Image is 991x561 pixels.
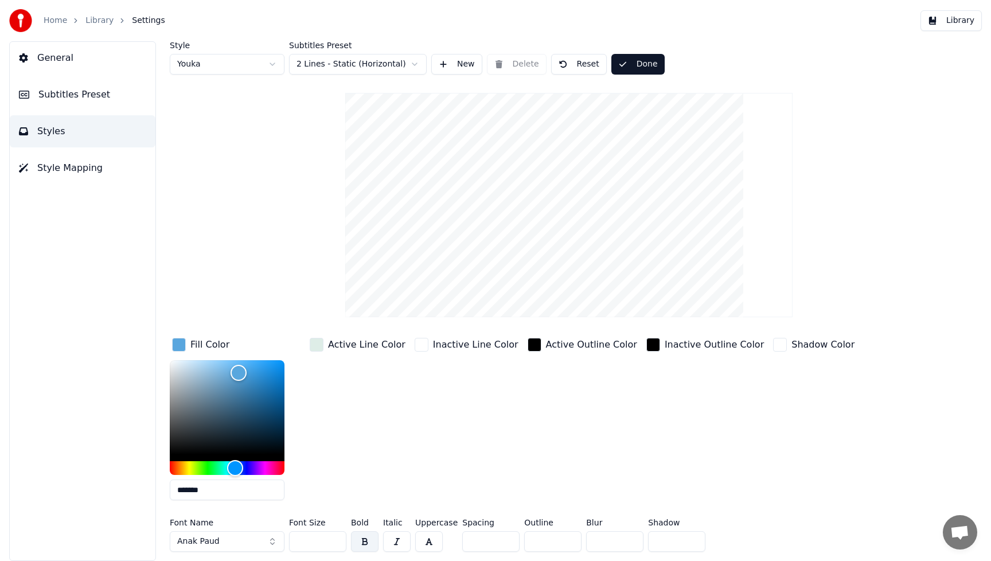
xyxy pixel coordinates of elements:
[431,54,482,75] button: New
[44,15,165,26] nav: breadcrumb
[665,338,764,352] div: Inactive Outline Color
[170,41,284,49] label: Style
[37,161,103,175] span: Style Mapping
[190,338,229,352] div: Fill Color
[644,336,766,354] button: Inactive Outline Color
[170,336,232,354] button: Fill Color
[524,519,582,527] label: Outline
[433,338,518,352] div: Inactive Line Color
[10,42,155,74] button: General
[132,15,165,26] span: Settings
[10,79,155,111] button: Subtitles Preset
[551,54,607,75] button: Reset
[37,124,65,138] span: Styles
[920,10,982,31] button: Library
[791,338,855,352] div: Shadow Color
[648,519,705,527] label: Shadow
[85,15,114,26] a: Library
[177,536,220,547] span: Anak Paud
[289,519,346,527] label: Font Size
[170,519,284,527] label: Font Name
[611,54,665,75] button: Done
[351,519,379,527] label: Bold
[44,15,67,26] a: Home
[170,360,284,454] div: Color
[462,519,520,527] label: Spacing
[10,152,155,184] button: Style Mapping
[586,519,643,527] label: Blur
[289,41,427,49] label: Subtitles Preset
[9,9,32,32] img: youka
[943,515,977,550] div: Open chat
[525,336,639,354] button: Active Outline Color
[37,51,73,65] span: General
[546,338,637,352] div: Active Outline Color
[383,519,411,527] label: Italic
[415,519,458,527] label: Uppercase
[307,336,408,354] button: Active Line Color
[170,461,284,475] div: Hue
[412,336,521,354] button: Inactive Line Color
[771,336,857,354] button: Shadow Color
[10,115,155,147] button: Styles
[38,88,110,102] span: Subtitles Preset
[328,338,405,352] div: Active Line Color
